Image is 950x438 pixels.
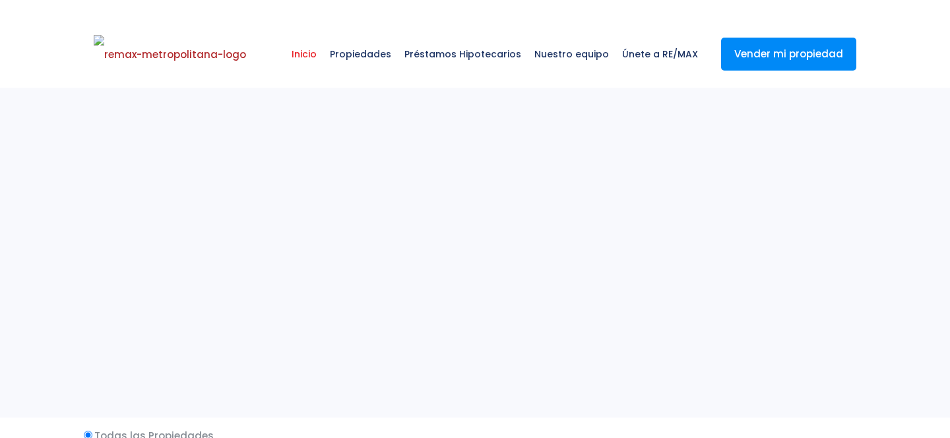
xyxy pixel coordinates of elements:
[616,34,705,74] span: Únete a RE/MAX
[721,38,856,71] a: Vender mi propiedad
[398,34,528,74] span: Préstamos Hipotecarios
[323,21,398,87] a: Propiedades
[285,34,323,74] span: Inicio
[285,21,323,87] a: Inicio
[528,34,616,74] span: Nuestro equipo
[323,34,398,74] span: Propiedades
[616,21,705,87] a: Únete a RE/MAX
[94,21,246,87] a: RE/MAX Metropolitana
[528,21,616,87] a: Nuestro equipo
[398,21,528,87] a: Préstamos Hipotecarios
[94,35,246,75] img: remax-metropolitana-logo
